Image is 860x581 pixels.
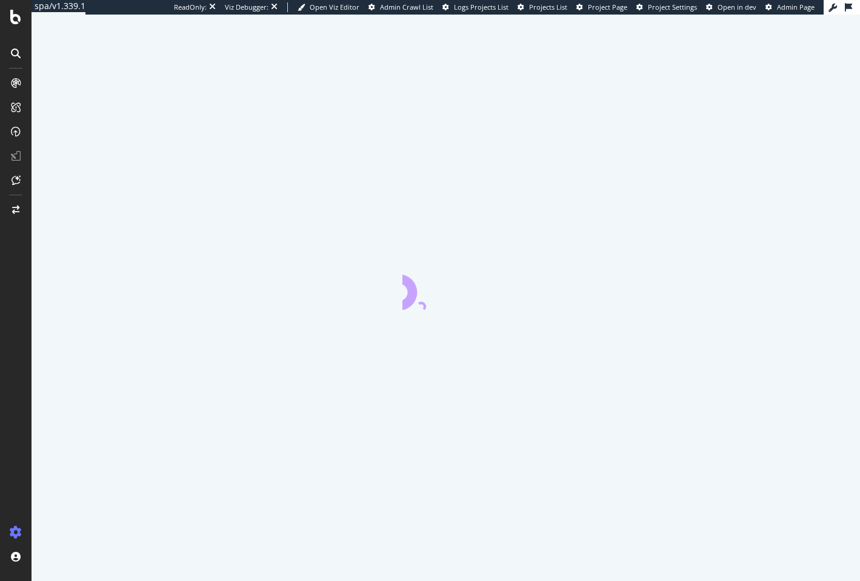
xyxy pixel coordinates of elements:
[588,2,627,12] span: Project Page
[777,2,815,12] span: Admin Page
[380,2,433,12] span: Admin Crawl List
[298,2,359,12] a: Open Viz Editor
[765,2,815,12] a: Admin Page
[402,266,490,310] div: animation
[706,2,756,12] a: Open in dev
[174,2,207,12] div: ReadOnly:
[310,2,359,12] span: Open Viz Editor
[368,2,433,12] a: Admin Crawl List
[718,2,756,12] span: Open in dev
[648,2,697,12] span: Project Settings
[454,2,508,12] span: Logs Projects List
[518,2,567,12] a: Projects List
[576,2,627,12] a: Project Page
[529,2,567,12] span: Projects List
[636,2,697,12] a: Project Settings
[225,2,268,12] div: Viz Debugger:
[442,2,508,12] a: Logs Projects List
